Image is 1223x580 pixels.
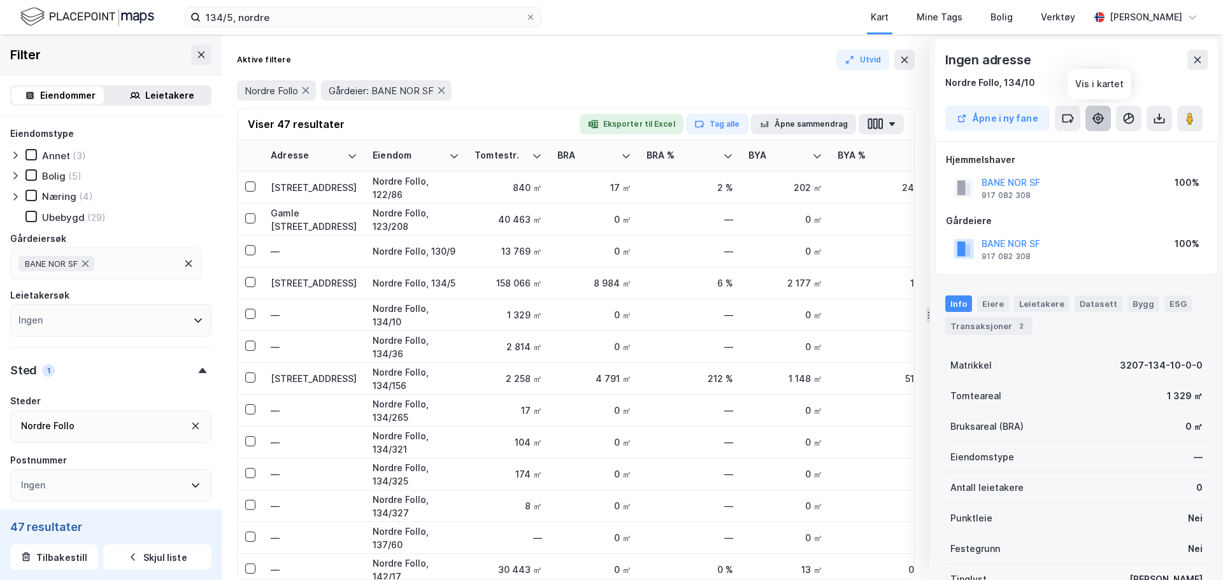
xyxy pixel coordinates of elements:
div: 0 ㎡ [748,435,822,449]
div: 0 ㎡ [557,499,631,513]
iframe: Chat Widget [1159,519,1223,580]
div: — [271,467,357,481]
div: Nordre Follo, 130/9 [373,244,459,258]
div: 1 % [838,276,924,290]
div: — [475,531,542,544]
div: 2 814 ㎡ [475,340,542,353]
div: 30 443 ㎡ [475,563,542,576]
div: 104 ㎡ [475,435,542,449]
div: Bolig [991,10,1013,25]
div: 0 % [838,563,924,576]
div: — [271,435,357,449]
div: 0 ㎡ [748,499,822,513]
div: Leietakere [1014,295,1069,312]
img: logo.f888ab2527a4732fd821a326f86c7f29.svg [20,6,154,28]
div: 13 ㎡ [748,563,822,576]
div: 0 ㎡ [748,340,822,353]
input: Søk på adresse, matrikkel, gårdeiere, leietakere eller personer [201,8,526,27]
div: Leietakersøk [10,288,69,303]
div: — [838,435,924,449]
button: Åpne i ny fane [945,106,1050,131]
div: (4) [79,190,93,202]
div: Nordre Follo, 134/265 [373,397,459,424]
div: — [271,404,357,417]
div: Hjemmelshaver [946,152,1207,167]
div: 0 ㎡ [557,308,631,322]
div: BYA % [838,150,909,162]
button: Tilbakestill [10,544,98,570]
div: 0 ㎡ [748,244,822,258]
div: Nordre Follo, 134/325 [373,461,459,488]
div: Postnummer [10,453,67,468]
div: 0 [1196,480,1203,495]
div: 2 177 ㎡ [748,276,822,290]
span: Nordre Follo [245,85,298,97]
div: — [838,531,924,544]
div: 2 258 ㎡ [475,372,542,385]
div: Matrikkel [950,358,992,373]
span: BANE NOR SF [25,258,78,269]
div: 2 [1015,320,1027,332]
div: 6 % [647,276,733,290]
div: 51 % [838,372,924,385]
div: 202 ㎡ [748,181,822,194]
div: 0 ㎡ [748,308,822,322]
div: Viser 47 resultater [248,117,345,132]
div: Kart [871,10,889,25]
div: ESG [1164,295,1192,312]
div: 0 ㎡ [557,563,631,576]
div: 2 % [647,181,733,194]
div: BRA [557,150,616,162]
div: 174 ㎡ [475,467,542,481]
div: Eiendomstype [950,449,1014,465]
span: Gårdeier: BANE NOR SF [329,85,434,97]
div: — [271,499,357,513]
div: 1 329 ㎡ [1167,388,1203,404]
div: 0 ㎡ [748,213,822,226]
div: 917 082 308 [982,251,1031,262]
div: BYA [748,150,807,162]
div: Transaksjoner [945,317,1033,335]
div: — [271,340,357,353]
div: (3) [73,150,86,162]
div: — [271,308,357,322]
div: 0 ㎡ [557,213,631,226]
div: [PERSON_NAME] [1110,10,1182,25]
div: Bruksareal (BRA) [950,419,1024,434]
div: Ingen [21,477,45,493]
div: — [271,563,357,576]
div: 0 ㎡ [557,404,631,417]
div: 0 ㎡ [748,404,822,417]
div: Datasett [1075,295,1122,312]
div: Eiendomstype [10,126,74,141]
div: — [647,499,733,513]
div: 17 ㎡ [475,404,542,417]
div: Verktøy [1041,10,1075,25]
div: Nordre Follo, 134/5 [373,276,459,290]
div: 212 % [647,372,733,385]
div: 0 ㎡ [748,531,822,544]
div: 47 resultater [10,519,211,534]
div: Nordre Follo, 122/86 [373,174,459,201]
div: 8 984 ㎡ [557,276,631,290]
div: Sted [10,363,37,378]
div: 1 [42,364,55,377]
div: 917 082 308 [982,190,1031,201]
div: Annet [42,150,70,162]
div: Antall leietakere [950,480,1024,495]
div: — [838,244,924,258]
div: Bygg [1127,295,1159,312]
div: Nordre Follo, 134/321 [373,429,459,456]
div: Nei [1188,511,1203,526]
div: 840 ㎡ [475,181,542,194]
div: Nordre Follo, 134/36 [373,334,459,360]
button: Tag alle [686,114,748,134]
div: Eiendommer [40,88,96,103]
div: — [838,404,924,417]
div: 4 791 ㎡ [557,372,631,385]
div: 0 ㎡ [557,467,631,481]
button: Utvid [836,50,890,70]
div: 0 ㎡ [1185,419,1203,434]
div: — [647,404,733,417]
